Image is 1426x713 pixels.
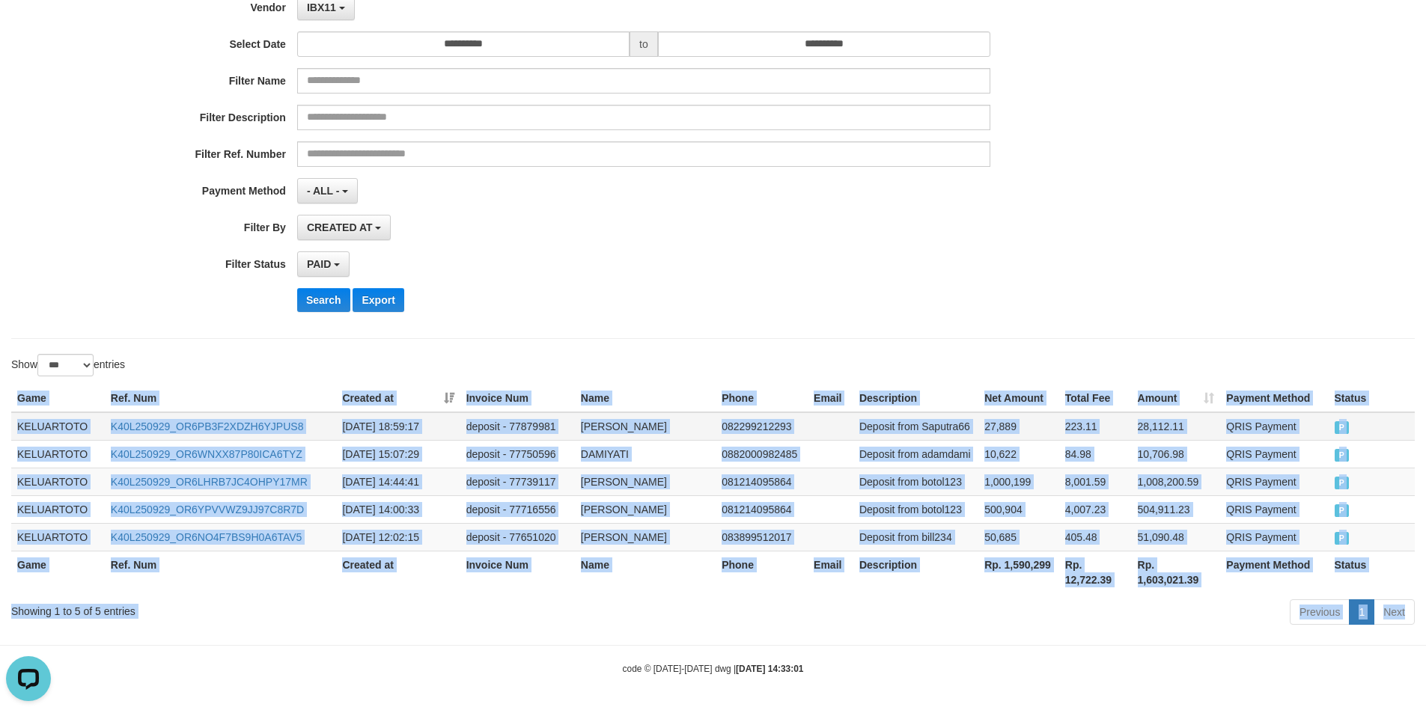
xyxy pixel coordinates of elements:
span: PAID [1335,421,1350,434]
th: Net Amount [978,385,1059,412]
td: KELUARTOTO [11,440,105,468]
td: 081214095864 [716,468,808,495]
td: 082299212293 [716,412,808,441]
td: 10,622 [978,440,1059,468]
a: K40L250929_OR6LHRB7JC4OHPY17MR [111,476,308,488]
td: [PERSON_NAME] [575,495,716,523]
th: Ref. Num [105,385,337,412]
td: 500,904 [978,495,1059,523]
td: Deposit from adamdami [853,440,978,468]
th: Payment Method [1220,551,1328,593]
th: Amount: activate to sort column ascending [1132,385,1221,412]
td: 083899512017 [716,523,808,551]
td: QRIS Payment [1220,440,1328,468]
th: Phone [716,385,808,412]
td: KELUARTOTO [11,495,105,523]
th: Email [808,551,853,593]
td: 28,112.11 [1132,412,1221,441]
span: PAID [1335,532,1350,545]
th: Invoice Num [460,385,575,412]
td: deposit - 77750596 [460,440,575,468]
button: Search [297,288,350,312]
td: QRIS Payment [1220,412,1328,441]
th: Game [11,551,105,593]
label: Show entries [11,354,125,376]
span: PAID [1335,449,1350,462]
button: CREATED AT [297,215,391,240]
th: Rp. 12,722.39 [1059,551,1132,593]
th: Created at: activate to sort column ascending [336,385,460,412]
td: 1,000,199 [978,468,1059,495]
th: Name [575,385,716,412]
a: K40L250929_OR6PB3F2XDZH6YJPUS8 [111,420,304,432]
td: Deposit from Saputra66 [853,412,978,441]
td: QRIS Payment [1220,495,1328,523]
th: Phone [716,551,808,593]
td: deposit - 77739117 [460,468,575,495]
td: Deposit from bill234 [853,523,978,551]
span: to [630,31,658,57]
td: 223.11 [1059,412,1132,441]
button: Export [353,288,403,312]
button: - ALL - [297,178,358,204]
td: KELUARTOTO [11,468,105,495]
td: KELUARTOTO [11,523,105,551]
td: 504,911.23 [1132,495,1221,523]
td: QRIS Payment [1220,523,1328,551]
td: [PERSON_NAME] [575,412,716,441]
span: PAID [307,258,331,270]
span: CREATED AT [307,221,373,233]
th: Ref. Num [105,551,337,593]
th: Created at [336,551,460,593]
th: Payment Method [1220,385,1328,412]
td: 0882000982485 [716,440,808,468]
select: Showentries [37,354,94,376]
td: Deposit from botol123 [853,495,978,523]
a: K40L250929_OR6NO4F7BS9H0A6TAV5 [111,531,302,543]
small: code © [DATE]-[DATE] dwg | [623,664,804,674]
td: 84.98 [1059,440,1132,468]
span: - ALL - [307,185,340,197]
th: Description [853,551,978,593]
th: Game [11,385,105,412]
th: Description [853,385,978,412]
td: [DATE] 12:02:15 [336,523,460,551]
td: 081214095864 [716,495,808,523]
strong: [DATE] 14:33:01 [736,664,803,674]
th: Status [1329,551,1415,593]
td: deposit - 77716556 [460,495,575,523]
td: 8,001.59 [1059,468,1132,495]
button: Open LiveChat chat widget [6,6,51,51]
td: [DATE] 18:59:17 [336,412,460,441]
div: Showing 1 to 5 of 5 entries [11,598,583,619]
td: [DATE] 15:07:29 [336,440,460,468]
button: PAID [297,251,350,277]
th: Invoice Num [460,551,575,593]
a: K40L250929_OR6WNXX87P80ICA6TYZ [111,448,302,460]
td: [PERSON_NAME] [575,468,716,495]
td: [DATE] 14:00:33 [336,495,460,523]
a: Next [1374,599,1415,625]
td: 4,007.23 [1059,495,1132,523]
th: Rp. 1,603,021.39 [1132,551,1221,593]
td: 10,706.98 [1132,440,1221,468]
a: 1 [1349,599,1374,625]
span: IBX11 [307,1,336,13]
th: Total Fee [1059,385,1132,412]
th: Email [808,385,853,412]
td: deposit - 77879981 [460,412,575,441]
td: 27,889 [978,412,1059,441]
a: K40L250929_OR6YPVVWZ9JJ97C8R7D [111,504,304,515]
td: KELUARTOTO [11,412,105,441]
th: Name [575,551,716,593]
a: Previous [1290,599,1350,625]
td: [DATE] 14:44:41 [336,468,460,495]
th: Status [1329,385,1415,412]
td: [PERSON_NAME] [575,523,716,551]
td: QRIS Payment [1220,468,1328,495]
td: 405.48 [1059,523,1132,551]
td: 51,090.48 [1132,523,1221,551]
td: DAMIYATI [575,440,716,468]
span: PAID [1335,477,1350,489]
td: 1,008,200.59 [1132,468,1221,495]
